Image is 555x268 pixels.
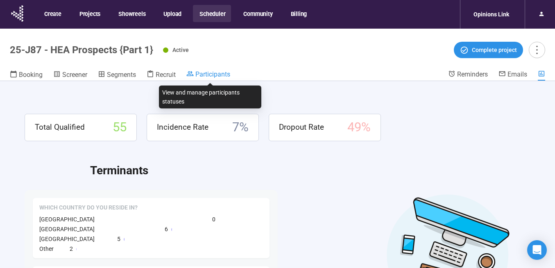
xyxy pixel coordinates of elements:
button: Community [237,5,278,22]
span: Which country do you reside in? [39,204,138,212]
span: Dropout Rate [279,121,324,133]
a: Screener [53,70,87,81]
span: Participants [195,70,230,78]
span: 7 % [232,117,249,137]
span: Complete project [472,45,517,54]
span: [GEOGRAPHIC_DATA] [39,216,95,223]
span: 6 [165,225,168,234]
span: more [531,44,542,55]
button: Complete project [454,42,523,58]
span: Segments [107,71,136,79]
span: [GEOGRAPHIC_DATA] [39,226,95,232]
button: more [529,42,545,58]
h1: 25-J87 - HEA Prospects {Part 1} [10,44,153,56]
span: Active [172,47,189,53]
div: Opinions Link [469,7,514,22]
span: Other [39,245,54,252]
span: Total Qualified [35,121,85,133]
button: Projects [73,5,106,22]
button: Scheduler [193,5,231,22]
button: Upload [157,5,187,22]
a: Booking [10,70,43,81]
div: Open Intercom Messenger [527,240,547,260]
button: Showreels [112,5,151,22]
a: Participants [186,70,230,80]
a: Reminders [448,70,488,80]
a: Segments [98,70,136,81]
span: 55 [113,117,127,137]
span: 0 [212,215,215,224]
span: Incidence Rate [157,121,208,133]
span: 5 [117,234,120,243]
span: Emails [507,70,527,78]
a: Emails [498,70,527,80]
span: Booking [19,71,43,79]
span: [GEOGRAPHIC_DATA] [39,236,95,242]
span: Screener [62,71,87,79]
span: 2 [70,244,73,253]
span: Reminders [457,70,488,78]
a: Recruit [147,70,176,81]
span: 49 % [347,117,371,137]
button: Billing [284,5,313,22]
button: Create [38,5,67,22]
h2: Terminants [90,162,530,180]
span: Recruit [156,71,176,79]
div: View and manage participants statuses [159,86,261,108]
